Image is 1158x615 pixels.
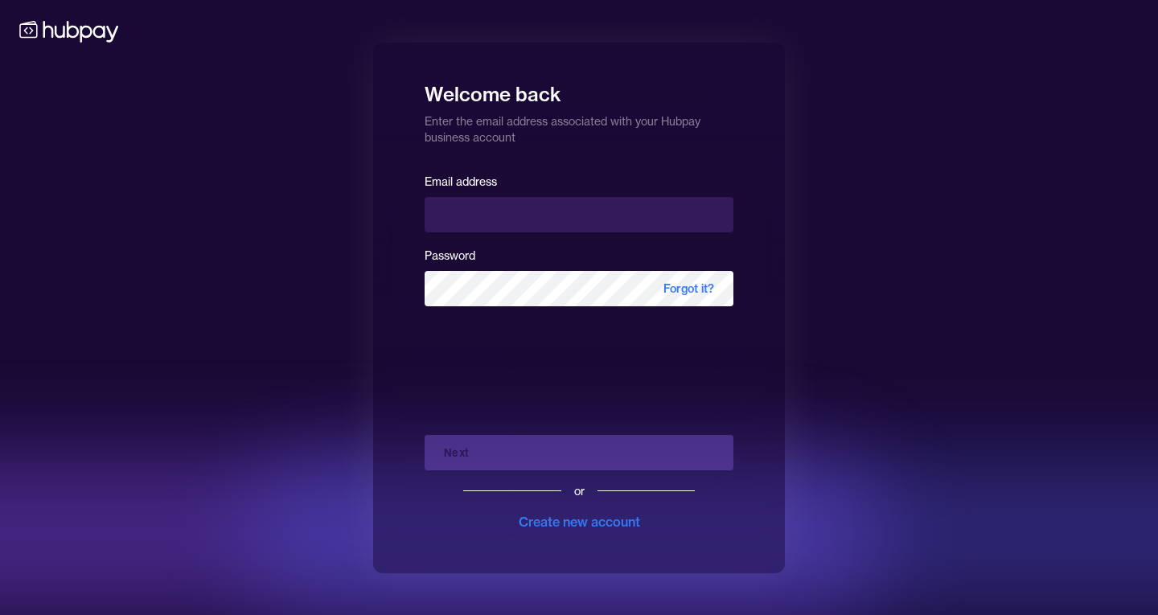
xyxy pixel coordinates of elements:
[425,107,733,146] p: Enter the email address associated with your Hubpay business account
[519,512,640,531] div: Create new account
[644,271,733,306] span: Forgot it?
[425,72,733,107] h1: Welcome back
[425,248,475,263] label: Password
[425,174,497,189] label: Email address
[574,483,585,499] div: or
